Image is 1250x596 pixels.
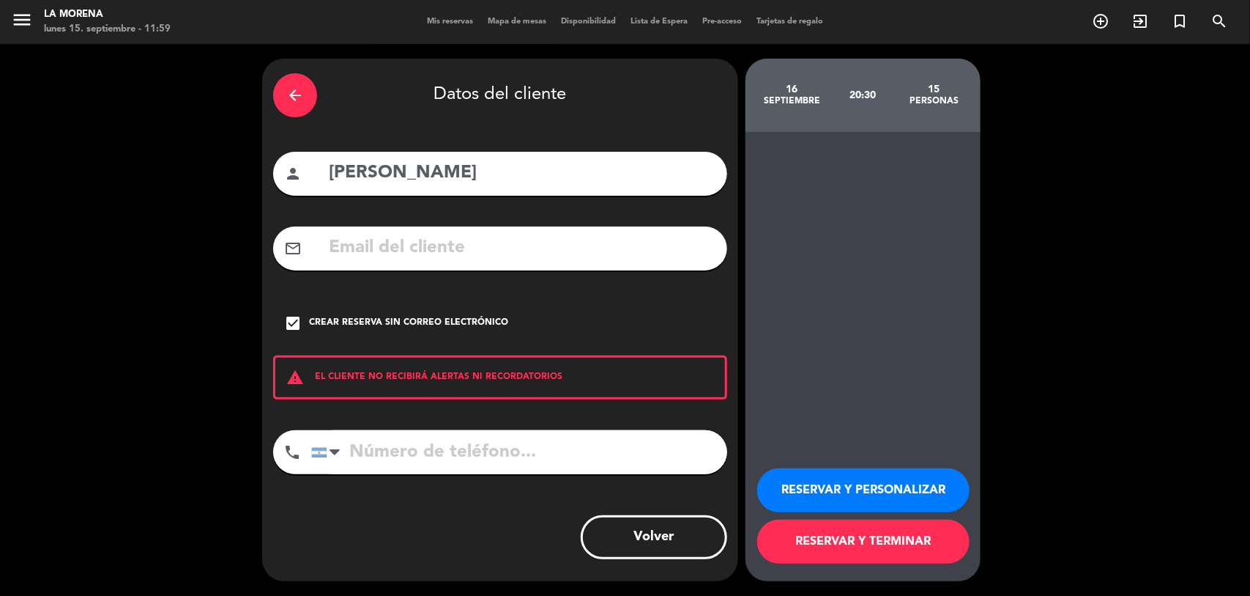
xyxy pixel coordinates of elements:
[480,18,554,26] span: Mapa de mesas
[273,356,727,400] div: EL CLIENTE NO RECIBIRÁ ALERTAS NI RECORDATORIOS
[749,18,830,26] span: Tarjetas de regalo
[312,431,346,474] div: Argentina: +54
[420,18,480,26] span: Mis reservas
[554,18,623,26] span: Disponibilidad
[1210,12,1228,30] i: search
[284,314,302,332] i: check_box
[11,9,33,36] button: menu
[1171,12,1188,30] i: turned_in_not
[581,515,727,559] button: Volver
[11,9,33,31] i: menu
[284,240,302,257] i: mail_outline
[273,70,727,121] div: Datos del cliente
[899,95,970,107] div: personas
[327,158,716,188] input: Nombre del cliente
[275,369,315,386] i: warning
[309,316,508,331] div: Crear reserva sin correo electrónico
[1092,12,1109,30] i: add_circle_outline
[623,18,695,26] span: Lista de Espera
[283,444,301,461] i: phone
[284,165,302,183] i: person
[899,84,970,95] div: 15
[311,430,727,474] input: Número de teléfono...
[286,87,304,104] i: arrow_back
[327,233,716,263] input: Email del cliente
[695,18,749,26] span: Pre-acceso
[1131,12,1149,30] i: exit_to_app
[827,70,899,121] div: 20:30
[756,84,827,95] div: 16
[44,7,171,22] div: La Morena
[757,520,970,564] button: RESERVAR Y TERMINAR
[44,22,171,37] div: lunes 15. septiembre - 11:59
[756,95,827,107] div: septiembre
[757,468,970,512] button: RESERVAR Y PERSONALIZAR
